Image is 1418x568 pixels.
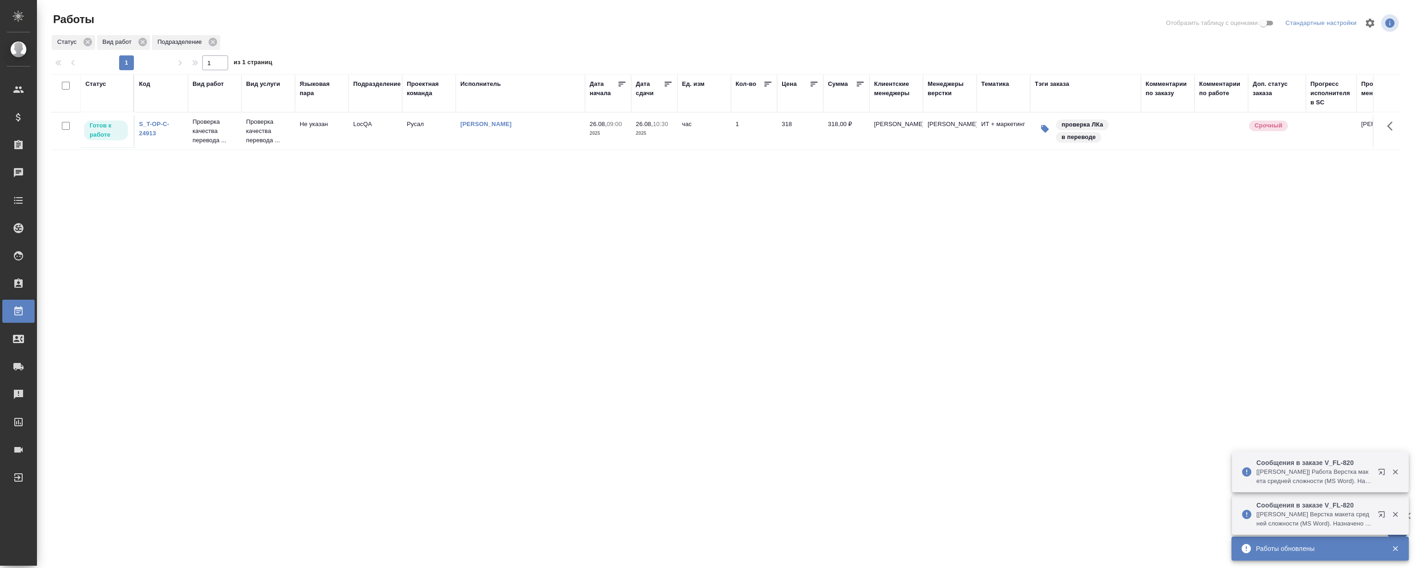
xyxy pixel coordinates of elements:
[1359,12,1381,34] span: Настроить таблицу
[1372,463,1394,485] button: Открыть в новой вкладке
[234,57,272,70] span: из 1 страниц
[928,120,972,129] p: [PERSON_NAME]
[869,115,923,147] td: [PERSON_NAME]
[1062,120,1103,129] p: проверка ЛКа
[981,120,1026,129] p: ИТ + маркетинг
[402,115,456,147] td: Русал
[83,120,129,141] div: Исполнитель может приступить к работе
[246,117,290,145] p: Проверка качества перевода ...
[295,115,349,147] td: Не указан
[97,35,150,50] div: Вид работ
[636,79,664,98] div: Дата сдачи
[928,79,972,98] div: Менеджеры верстки
[460,79,501,89] div: Исполнитель
[349,115,402,147] td: LocQA
[57,37,80,47] p: Статус
[636,129,673,138] p: 2025
[731,115,777,147] td: 1
[1256,510,1372,528] p: [[PERSON_NAME] Верстка макета средней сложности (MS Word). Назначено подразделение "Верстки и диз...
[193,79,224,89] div: Вид работ
[682,79,705,89] div: Ед. изм
[1381,14,1400,32] span: Посмотреть информацию
[1256,544,1378,553] div: Работы обновлены
[1035,119,1055,139] button: Изменить тэги
[1256,467,1372,486] p: [[PERSON_NAME]] Работа Верстка макета средней сложности (MS Word). Назначено подразделение "DTPsp...
[1256,458,1372,467] p: Сообщения в заказе V_FL-820
[823,115,869,147] td: 318,00 ₽
[52,35,95,50] div: Статус
[590,79,617,98] div: Дата начала
[590,121,607,127] p: 26.08,
[139,121,169,137] a: S_T-OP-C-24913
[1386,510,1405,519] button: Закрыть
[981,79,1009,89] div: Тематика
[653,121,668,127] p: 10:30
[1310,79,1352,107] div: Прогресс исполнителя в SC
[90,121,122,139] p: Готов к работе
[1357,115,1410,147] td: [PERSON_NAME]
[1372,505,1394,527] button: Открыть в новой вкладке
[636,121,653,127] p: 26.08,
[51,12,94,27] span: Работы
[1283,16,1359,30] div: split button
[1062,133,1096,142] p: в переводе
[1256,501,1372,510] p: Сообщения в заказе V_FL-820
[874,79,918,98] div: Клиентские менеджеры
[1146,79,1190,98] div: Комментарии по заказу
[736,79,756,89] div: Кол-во
[103,37,135,47] p: Вид работ
[85,79,106,89] div: Статус
[139,79,150,89] div: Код
[1361,79,1406,98] div: Проектные менеджеры
[460,121,512,127] a: [PERSON_NAME]
[1386,468,1405,476] button: Закрыть
[300,79,344,98] div: Языковая пара
[157,37,205,47] p: Подразделение
[1035,79,1069,89] div: Тэги заказа
[1166,18,1258,28] span: Отобразить таблицу с оценками
[246,79,280,89] div: Вид услуги
[607,121,622,127] p: 09:00
[1386,544,1405,553] button: Закрыть
[152,35,220,50] div: Подразделение
[590,129,627,138] p: 2025
[353,79,401,89] div: Подразделение
[1255,121,1282,130] p: Срочный
[1055,119,1136,144] div: проверка ЛКа, в переводе
[1253,79,1301,98] div: Доп. статус заказа
[777,115,823,147] td: 318
[193,117,237,145] p: Проверка качества перевода ...
[782,79,797,89] div: Цена
[677,115,731,147] td: час
[1382,115,1404,137] button: Здесь прячутся важные кнопки
[1199,79,1243,98] div: Комментарии по работе
[407,79,451,98] div: Проектная команда
[828,79,848,89] div: Сумма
